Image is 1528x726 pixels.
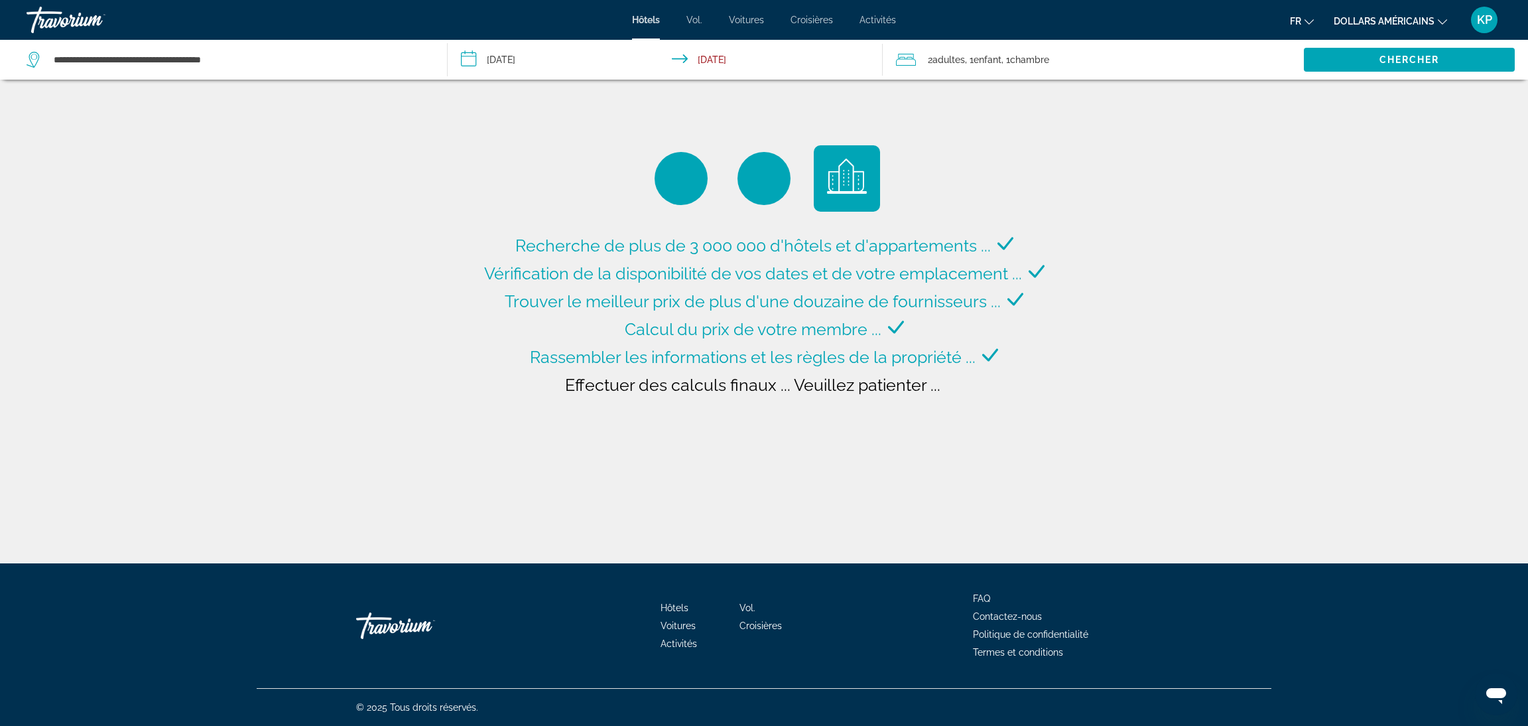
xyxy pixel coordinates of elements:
[791,15,833,25] a: Croisières
[484,263,1022,283] span: Vérification de la disponibilité de vos dates et de votre emplacement ...
[928,50,965,69] span: 2
[625,319,881,339] span: Calcul du prix de votre membre ...
[686,15,702,25] a: Vol.
[515,236,991,255] span: Recherche de plus de 3 000 000 d'hôtels et d'appartements ...
[565,375,940,395] span: Effectuer des calculs finaux ... Veuillez patienter ...
[1001,50,1049,69] span: , 1
[530,347,976,367] span: Rassembler les informations et les règles de la propriété ...
[973,629,1088,640] a: Politique de confidentialité
[632,15,660,25] a: Hôtels
[1290,16,1301,27] font: fr
[1379,54,1440,65] span: Chercher
[661,603,688,613] a: Hôtels
[1334,16,1434,27] font: dollars américains
[859,15,896,25] a: Activités
[973,593,990,604] a: FAQ
[965,50,1001,69] span: , 1
[661,638,697,649] a: Activités
[932,54,965,65] span: Adultes
[1334,11,1447,31] button: Changer de devise
[739,603,755,613] a: Vol.
[1467,6,1501,34] button: Menu utilisateur
[1010,54,1049,65] span: Chambre
[356,606,489,646] a: Travorium
[27,3,159,37] a: Travorium
[661,620,696,631] a: Voitures
[448,40,882,80] button: Check-in date: Apr 23, 2026 Check-out date: Apr 24, 2026
[356,702,478,713] font: © 2025 Tous droits réservés.
[1475,673,1517,715] iframe: Bouton de lancement de la fenêtre de messagerie
[1304,48,1515,72] button: Chercher
[883,40,1304,80] button: Travelers: 2 adults, 1 child
[729,15,764,25] a: Voitures
[505,291,1001,311] span: Trouver le meilleur prix de plus d'une douzaine de fournisseurs ...
[973,611,1042,622] a: Contactez-nous
[973,647,1063,658] a: Termes et conditions
[1477,13,1492,27] font: KP
[974,54,1001,65] span: Enfant
[1290,11,1314,31] button: Changer de langue
[739,620,782,631] a: Croisières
